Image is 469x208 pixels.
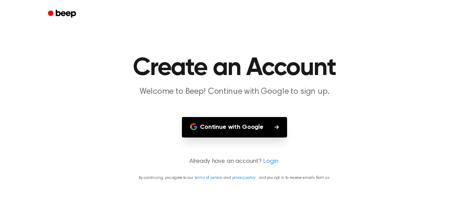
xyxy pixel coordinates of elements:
[8,157,461,166] p: Already have an account?
[182,117,287,138] button: Continue with Google
[57,56,412,81] h1: Create an Account
[101,86,368,98] p: Welcome to Beep! Continue with Google to sign up.
[232,176,256,180] a: privacy policy
[43,7,82,21] a: Beep
[263,157,278,166] a: Login
[8,175,461,181] p: By continuing, you agree to our and , and you opt in to receive emails from us.
[195,176,222,180] a: terms of service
